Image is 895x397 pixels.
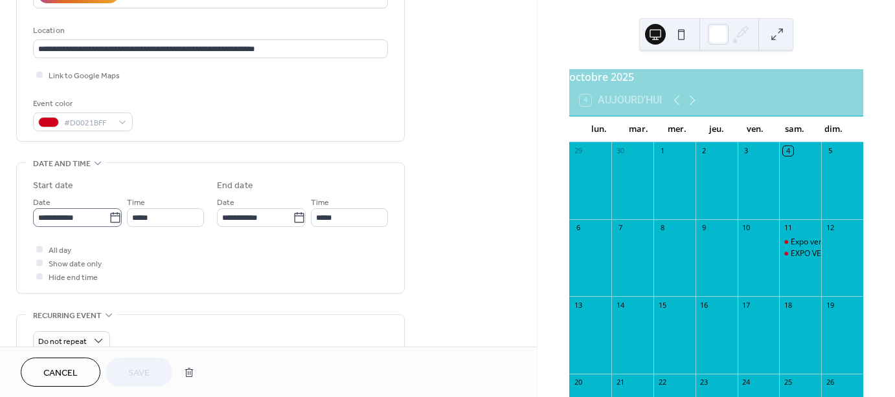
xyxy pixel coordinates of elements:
[49,69,120,83] span: Link to Google Maps
[657,378,667,387] div: 22
[699,300,709,310] div: 16
[699,223,709,233] div: 9
[580,116,618,142] div: lun.
[775,116,813,142] div: sam.
[615,300,625,310] div: 14
[825,146,835,156] div: 5
[779,248,821,259] div: EXPO VENTE ARTISANALE
[783,146,793,156] div: 4
[64,116,112,130] span: #D0021BFF
[573,146,583,156] div: 29
[33,157,91,171] span: Date and time
[742,300,751,310] div: 17
[569,69,863,85] div: octobre 2025
[49,244,71,257] span: All day
[658,116,697,142] div: mer.
[779,237,821,248] div: Expo vente artisanale
[615,378,625,387] div: 21
[791,248,883,259] div: EXPO VENTE ARTISANALE
[825,223,835,233] div: 12
[825,378,835,387] div: 26
[783,223,793,233] div: 11
[783,300,793,310] div: 18
[699,378,709,387] div: 23
[127,196,145,209] span: Time
[217,179,253,193] div: End date
[21,358,100,387] button: Cancel
[573,378,583,387] div: 20
[43,367,78,380] span: Cancel
[615,146,625,156] div: 30
[33,309,102,323] span: Recurring event
[49,271,98,284] span: Hide end time
[311,196,329,209] span: Time
[791,237,868,248] div: Expo vente artisanale
[33,179,73,193] div: Start date
[49,257,102,271] span: Show date only
[657,300,667,310] div: 15
[657,146,667,156] div: 1
[33,24,385,38] div: Location
[217,196,234,209] span: Date
[742,378,751,387] div: 24
[814,116,853,142] div: dim.
[742,223,751,233] div: 10
[33,97,130,111] div: Event color
[736,116,775,142] div: ven.
[825,300,835,310] div: 19
[699,146,709,156] div: 2
[657,223,667,233] div: 8
[38,334,87,349] span: Do not repeat
[33,196,51,209] span: Date
[618,116,657,142] div: mar.
[573,300,583,310] div: 13
[615,223,625,233] div: 7
[573,223,583,233] div: 6
[697,116,736,142] div: jeu.
[783,378,793,387] div: 25
[742,146,751,156] div: 3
